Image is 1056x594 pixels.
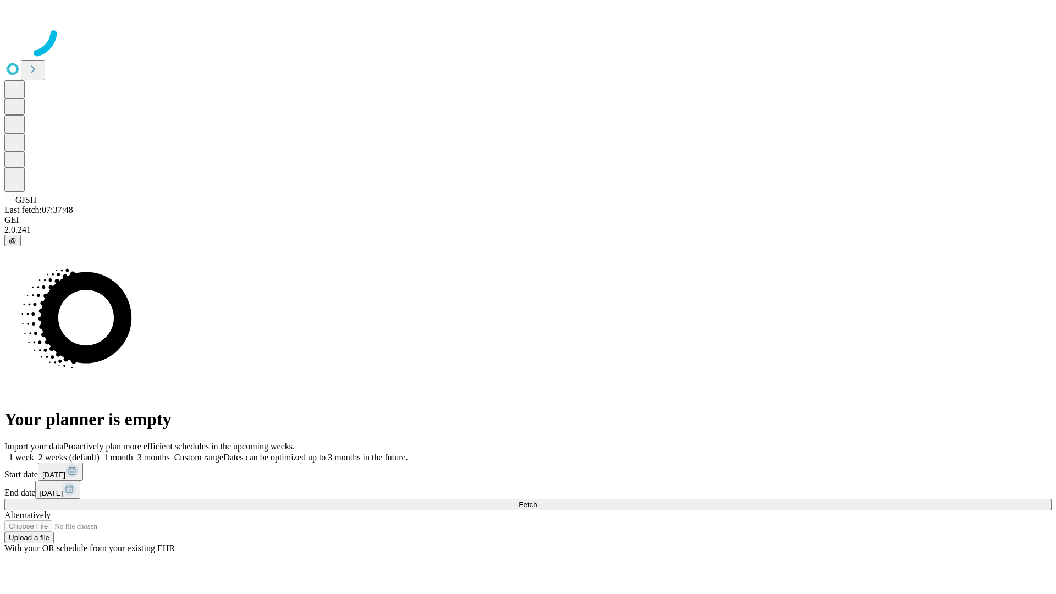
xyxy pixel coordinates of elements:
[9,453,34,462] span: 1 week
[4,442,64,451] span: Import your data
[4,510,51,520] span: Alternatively
[137,453,170,462] span: 3 months
[38,453,100,462] span: 2 weeks (default)
[9,237,16,245] span: @
[4,543,175,553] span: With your OR schedule from your existing EHR
[42,471,65,479] span: [DATE]
[104,453,133,462] span: 1 month
[174,453,223,462] span: Custom range
[4,499,1052,510] button: Fetch
[4,235,21,246] button: @
[4,409,1052,430] h1: Your planner is empty
[223,453,408,462] span: Dates can be optimized up to 3 months in the future.
[40,489,63,497] span: [DATE]
[519,501,537,509] span: Fetch
[15,195,36,205] span: GJSH
[35,481,80,499] button: [DATE]
[4,215,1052,225] div: GEI
[4,463,1052,481] div: Start date
[4,225,1052,235] div: 2.0.241
[4,205,73,215] span: Last fetch: 07:37:48
[4,481,1052,499] div: End date
[64,442,295,451] span: Proactively plan more efficient schedules in the upcoming weeks.
[38,463,83,481] button: [DATE]
[4,532,54,543] button: Upload a file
